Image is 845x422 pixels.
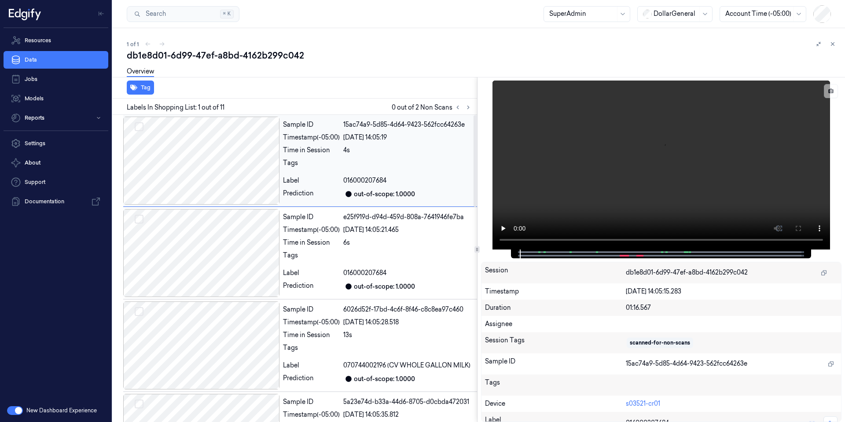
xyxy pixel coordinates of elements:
[283,305,340,314] div: Sample ID
[283,374,340,384] div: Prediction
[343,410,474,419] div: [DATE] 14:05:35.812
[283,410,340,419] div: Timestamp (-05:00)
[354,190,415,199] div: out-of-scope: 1.0000
[4,70,108,88] a: Jobs
[4,173,108,191] a: Support
[142,9,166,18] span: Search
[283,213,340,222] div: Sample ID
[4,154,108,172] button: About
[343,146,474,155] div: 4s
[343,305,474,314] div: 6026d52f-17bd-4c6f-8f46-c8c8ea97c460
[135,215,143,224] button: Select row
[283,133,340,142] div: Timestamp (-05:00)
[343,318,474,327] div: [DATE] 14:05:28.518
[485,357,626,371] div: Sample ID
[343,397,474,407] div: 5a23e74d-b33a-44d6-8705-d0cbda472031
[485,266,626,280] div: Session
[283,330,340,340] div: Time in Session
[354,374,415,384] div: out-of-scope: 1.0000
[4,32,108,49] a: Resources
[4,109,108,127] button: Reports
[127,67,154,77] a: Overview
[283,281,340,292] div: Prediction
[4,51,108,69] a: Data
[626,359,747,368] span: 15ac74a9-5d85-4d64-9423-562fcc64263e
[135,122,143,131] button: Select row
[343,133,474,142] div: [DATE] 14:05:19
[343,238,474,247] div: 6s
[626,268,748,277] span: db1e8d01-6d99-47ef-a8bd-4162b299c042
[4,135,108,152] a: Settings
[485,303,626,312] div: Duration
[283,318,340,327] div: Timestamp (-05:00)
[485,319,838,329] div: Assignee
[343,330,474,340] div: 13s
[283,146,340,155] div: Time in Session
[343,225,474,235] div: [DATE] 14:05:21.465
[283,120,340,129] div: Sample ID
[283,225,340,235] div: Timestamp (-05:00)
[485,287,626,296] div: Timestamp
[4,90,108,107] a: Models
[283,189,340,199] div: Prediction
[626,287,838,296] div: [DATE] 14:05:15.283
[343,361,470,370] span: 070744002196 (CV WHOLE GALLON MILK)
[283,158,340,172] div: Tags
[626,400,660,407] a: s03521-cr01
[127,40,139,48] span: 1 of 1
[283,343,340,357] div: Tags
[127,6,239,22] button: Search⌘K
[343,120,474,129] div: 15ac74a9-5d85-4d64-9423-562fcc64263e
[343,213,474,222] div: e25f919d-d94d-459d-808a-7641946fe7ba
[135,400,143,408] button: Select row
[630,339,690,347] div: scanned-for-non-scans
[626,303,838,312] div: 01:16.567
[283,176,340,185] div: Label
[485,336,626,350] div: Session Tags
[127,103,224,112] span: Labels In Shopping List: 1 out of 11
[283,238,340,247] div: Time in Session
[354,282,415,291] div: out-of-scope: 1.0000
[127,49,838,62] div: db1e8d01-6d99-47ef-a8bd-4162b299c042
[343,268,386,278] span: 016000207684
[127,81,154,95] button: Tag
[283,361,340,370] div: Label
[135,307,143,316] button: Select row
[343,176,386,185] span: 016000207684
[485,378,626,392] div: Tags
[283,397,340,407] div: Sample ID
[4,193,108,210] a: Documentation
[392,102,474,113] span: 0 out of 2 Non Scans
[485,399,626,408] div: Device
[283,251,340,265] div: Tags
[283,268,340,278] div: Label
[94,7,108,21] button: Toggle Navigation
